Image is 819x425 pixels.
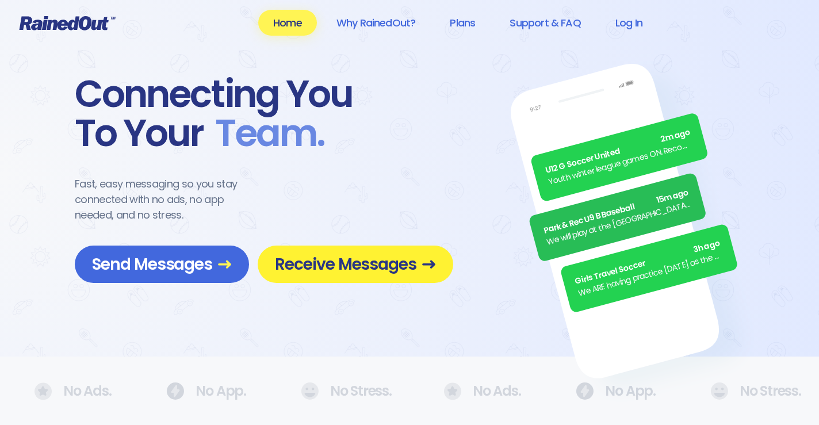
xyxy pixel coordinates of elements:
[577,249,725,300] div: We ARE having practice [DATE] as the sun is finally out.
[75,176,259,223] div: Fast, easy messaging so you stay connected with no ads, no app needed, and no stress.
[544,127,692,177] div: U12 G Soccer United
[204,114,324,153] span: Team .
[275,254,436,274] span: Receive Messages
[301,382,319,400] img: No Ads.
[444,382,507,400] div: No Ads.
[75,75,453,153] div: Connecting You To Your
[710,382,784,400] div: No Stress.
[545,198,693,248] div: We will play at the [GEOGRAPHIC_DATA]. Wear white, be at the field by 5pm.
[301,382,375,400] div: No Stress.
[322,10,431,36] a: Why RainedOut?
[35,382,97,400] div: No Ads.
[258,246,453,283] a: Receive Messages
[92,254,232,274] span: Send Messages
[576,382,641,400] div: No App.
[258,10,317,36] a: Home
[710,382,728,400] img: No Ads.
[166,382,184,400] img: No Ads.
[75,246,249,283] a: Send Messages
[542,186,690,237] div: Park & Rec U9 B Baseball
[435,10,490,36] a: Plans
[166,382,231,400] div: No App.
[444,382,461,400] img: No Ads.
[655,186,690,206] span: 15m ago
[574,238,722,288] div: Girls Travel Soccer
[576,382,594,400] img: No Ads.
[600,10,657,36] a: Log In
[35,382,52,400] img: No Ads.
[547,138,695,189] div: Youth winter league games ON. Recommend running shoes/sneakers for players as option for footwear.
[660,127,692,146] span: 2m ago
[692,238,721,256] span: 3h ago
[495,10,595,36] a: Support & FAQ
